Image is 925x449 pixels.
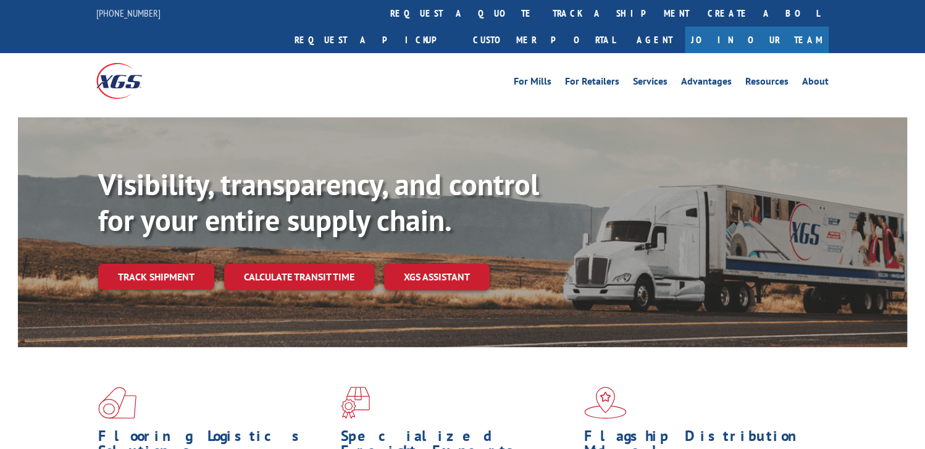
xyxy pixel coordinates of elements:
a: Advantages [681,77,732,90]
a: Resources [745,77,789,90]
img: xgs-icon-total-supply-chain-intelligence-red [98,387,136,419]
a: Services [633,77,668,90]
a: Calculate transit time [224,264,374,290]
a: Customer Portal [464,27,624,53]
b: Visibility, transparency, and control for your entire supply chain. [98,165,539,239]
a: For Mills [514,77,551,90]
a: For Retailers [565,77,619,90]
a: Track shipment [98,264,214,290]
a: [PHONE_NUMBER] [96,7,161,19]
img: xgs-icon-flagship-distribution-model-red [584,387,627,419]
img: xgs-icon-focused-on-flooring-red [341,387,370,419]
a: XGS ASSISTANT [384,264,490,290]
a: Join Our Team [685,27,829,53]
a: Agent [624,27,685,53]
a: Request a pickup [285,27,464,53]
a: About [802,77,829,90]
